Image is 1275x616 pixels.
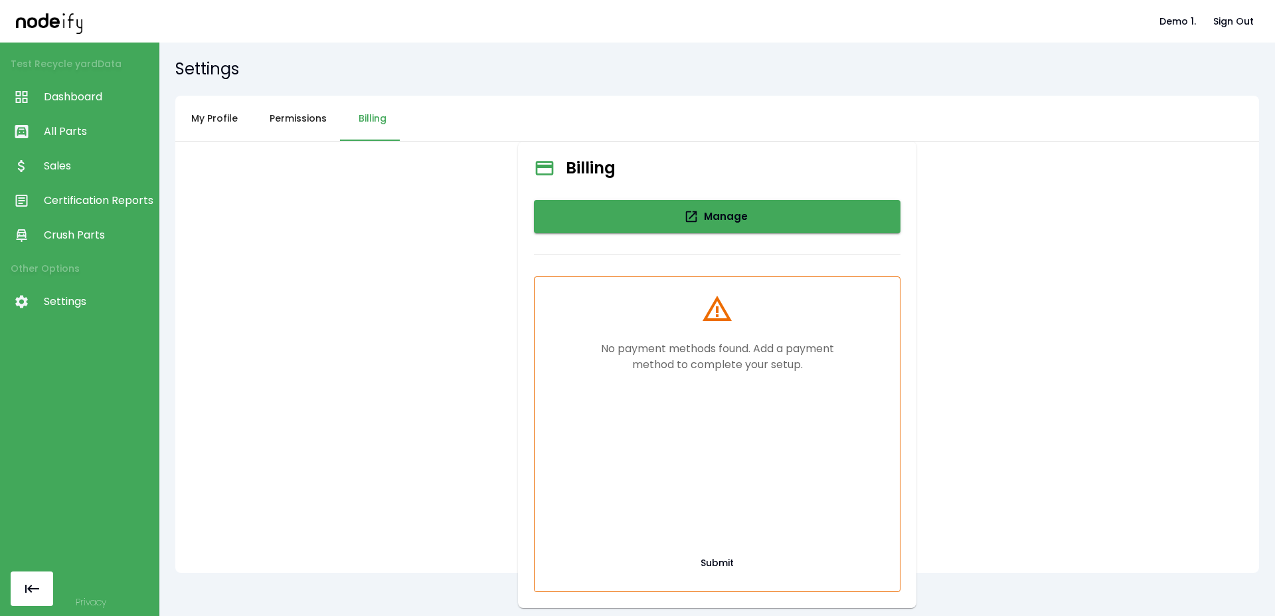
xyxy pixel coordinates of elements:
button: Manage [534,200,900,233]
button: Billing [343,96,402,142]
span: Settings [44,294,152,310]
iframe: Secure payment input frame [548,386,887,554]
span: Certification Reports [44,193,152,209]
span: All Parts [44,124,152,140]
h5: Settings [175,58,1259,80]
h2: Billing [566,157,616,179]
button: Sign Out [1208,9,1259,34]
button: My Profile [175,96,254,142]
button: Permissions [254,96,343,142]
a: Privacy [76,595,106,609]
span: Sales [44,158,152,174]
button: Submit [695,551,739,575]
p: No payment methods found. Add a payment method to complete your setup. [584,341,850,373]
img: nodeify [16,9,82,33]
span: Dashboard [44,89,152,105]
span: Crush Parts [44,227,152,243]
button: Demo 1. [1154,9,1201,34]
